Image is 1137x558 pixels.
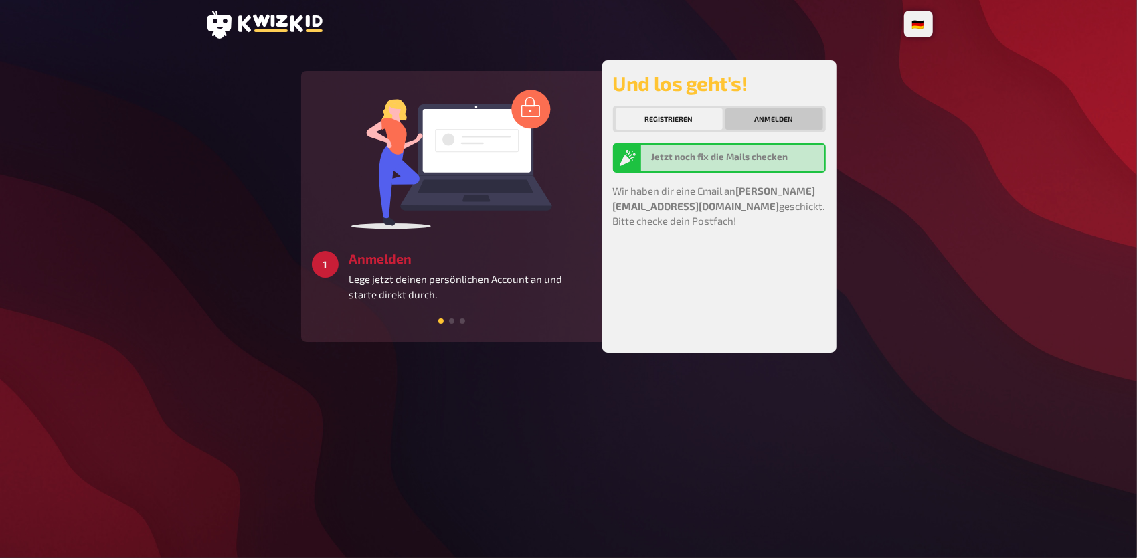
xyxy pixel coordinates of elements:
p: Wir haben dir eine Email an geschickt. Bitte checke dein Postfach! [613,183,826,229]
h2: Und los geht's! [613,71,826,95]
li: 🇩🇪 [907,13,930,35]
strong: [PERSON_NAME][EMAIL_ADDRESS][DOMAIN_NAME] [613,185,816,212]
button: Anmelden [725,108,823,130]
div: 1 [312,251,339,278]
button: Registrieren [616,108,723,130]
p: Lege jetzt deinen persönlichen Account an und starte direkt durch. [349,272,592,302]
b: Jetzt noch fix die Mails checken [652,151,788,162]
h3: Anmelden [349,251,592,266]
img: log in [351,89,552,229]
